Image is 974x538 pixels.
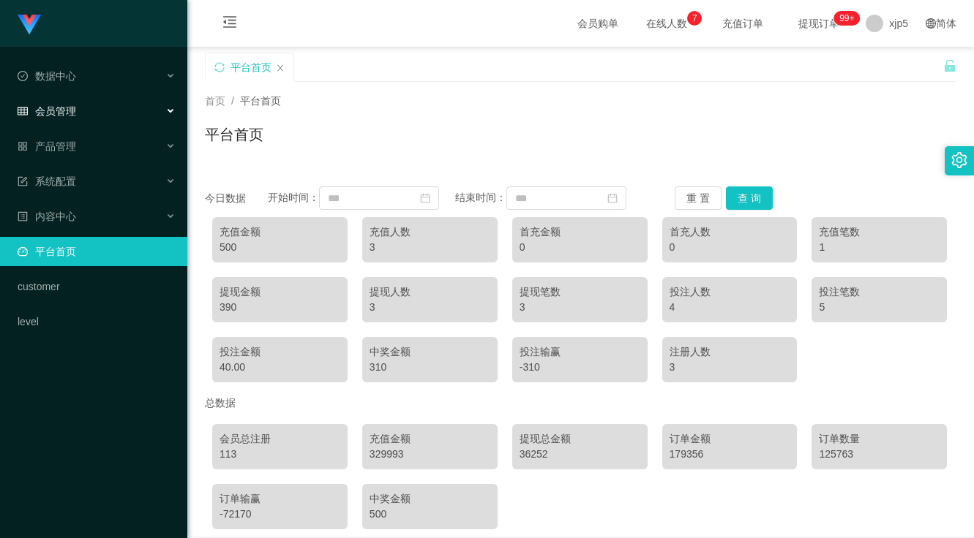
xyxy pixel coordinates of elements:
[370,491,490,507] div: 中奖金额
[520,360,640,375] div: -310
[520,224,640,240] div: 首充金额
[205,124,263,145] h1: 平台首页
[18,140,76,152] span: 产品管理
[240,95,281,107] span: 平台首页
[819,300,940,315] div: 5
[370,300,490,315] div: 3
[819,240,940,255] div: 1
[520,300,640,315] div: 3
[205,191,268,206] div: 今日数据
[231,53,271,81] div: 平台首页
[220,240,340,255] div: 500
[220,431,340,447] div: 会员总注册
[205,95,225,107] span: 首页
[220,507,340,522] div: -72170
[520,431,640,447] div: 提现总金额
[370,240,490,255] div: 3
[670,224,790,240] div: 首充人数
[670,240,790,255] div: 0
[639,18,694,29] span: 在线人数
[370,447,490,462] div: 329993
[18,71,28,81] i: 图标: check-circle-o
[833,11,860,26] sup: 239
[18,211,28,221] i: 图标: profile
[370,224,490,240] div: 充值人数
[220,491,340,507] div: 订单输赢
[420,193,430,203] i: 图标: calendar
[687,11,702,26] sup: 7
[220,360,340,375] div: 40.00
[231,95,234,107] span: /
[819,224,940,240] div: 充值笔数
[520,447,640,462] div: 36252
[715,18,771,29] span: 充值订单
[520,240,640,255] div: 0
[951,152,967,168] i: 图标: setting
[926,18,936,29] i: 图标: global
[670,344,790,360] div: 注册人数
[370,344,490,360] div: 中奖金额
[670,431,790,447] div: 订单金额
[18,70,76,82] span: 数据中心
[18,106,28,116] i: 图标: table
[692,11,697,26] p: 7
[220,447,340,462] div: 113
[670,300,790,315] div: 4
[370,507,490,522] div: 500
[819,447,940,462] div: 125763
[18,15,41,35] img: logo.9652507e.png
[276,64,285,72] i: 图标: close
[675,186,722,210] button: 重 置
[607,193,618,203] i: 图标: calendar
[370,284,490,300] div: 提现人数
[370,431,490,447] div: 充值金额
[819,431,940,447] div: 订单数量
[18,307,176,336] a: level
[268,192,319,203] span: 开始时间：
[205,1,255,48] i: 图标: menu-fold
[670,284,790,300] div: 投注人数
[726,186,773,210] button: 查 询
[520,284,640,300] div: 提现笔数
[18,175,76,187] span: 系统配置
[455,192,506,203] span: 结束时间：
[18,176,28,186] i: 图标: form
[670,447,790,462] div: 179356
[220,224,340,240] div: 充值金额
[18,141,28,151] i: 图标: appstore-o
[18,211,76,222] span: 内容中心
[18,272,176,301] a: customer
[520,344,640,360] div: 投注输赢
[214,62,225,72] i: 图标: sync
[220,300,340,315] div: 390
[670,360,790,375] div: 3
[791,18,847,29] span: 提现订单
[220,284,340,300] div: 提现金额
[370,360,490,375] div: 310
[220,344,340,360] div: 投注金额
[18,105,76,117] span: 会员管理
[943,59,956,72] i: 图标: unlock
[18,237,176,266] a: 图标: dashboard平台首页
[819,284,940,300] div: 投注笔数
[205,390,956,417] div: 总数据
